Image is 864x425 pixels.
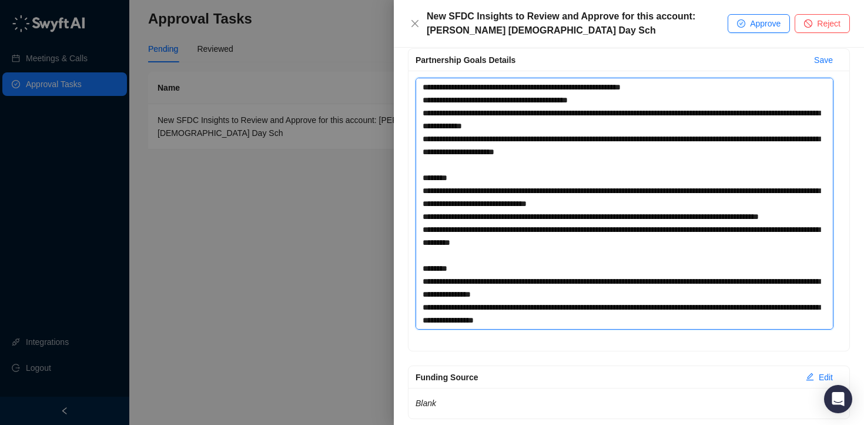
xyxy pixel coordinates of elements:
[416,54,805,67] div: Partnership Goals Details
[416,399,436,408] em: Blank
[805,51,842,69] button: Save
[795,14,850,33] button: Reject
[819,371,833,384] span: Edit
[416,78,833,330] textarea: Partnership Goals Details
[814,54,833,67] span: Save
[817,17,840,30] span: Reject
[737,19,745,28] span: check-circle
[410,19,420,28] span: close
[806,373,814,381] span: edit
[728,14,790,33] button: Approve
[427,9,728,38] div: New SFDC Insights to Review and Approve for this account: [PERSON_NAME] [DEMOGRAPHIC_DATA] Day Sch
[804,19,812,28] span: stop
[824,385,852,413] div: Open Intercom Messenger
[796,368,842,387] button: Edit
[416,371,796,384] div: Funding Source
[408,16,422,31] button: Close
[750,17,781,30] span: Approve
